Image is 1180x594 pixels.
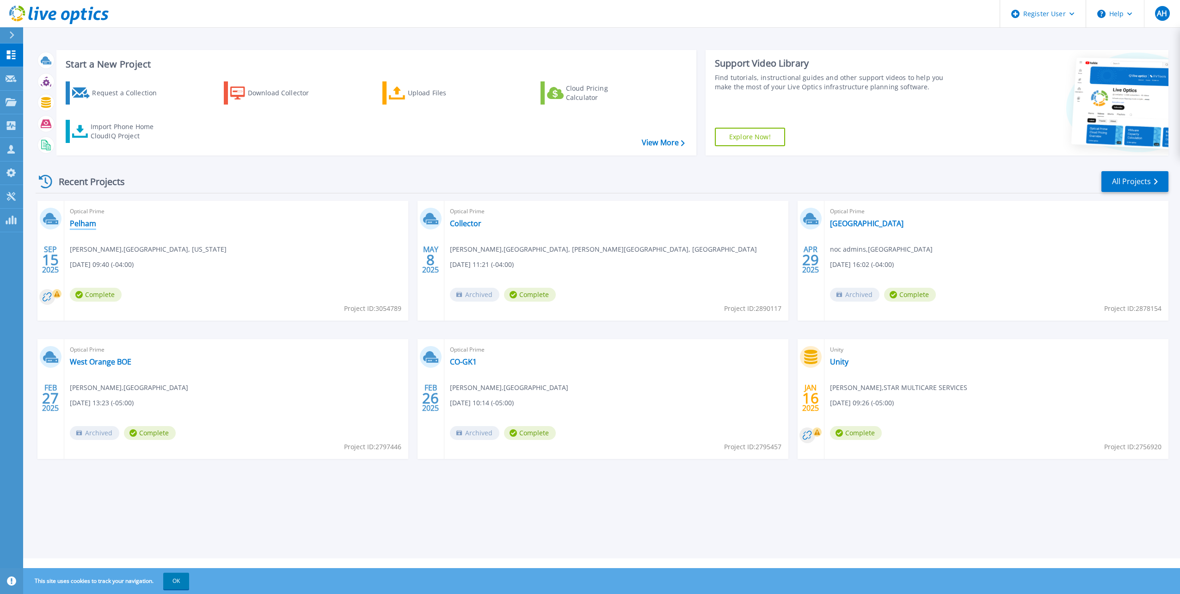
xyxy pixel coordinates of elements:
[248,84,322,102] div: Download Collector
[382,81,486,105] a: Upload Files
[66,81,169,105] a: Request a Collection
[66,59,684,69] h3: Start a New Project
[830,383,967,393] span: [PERSON_NAME] , STAR MULTICARE SERVICES
[1157,10,1167,17] span: AH
[70,345,403,355] span: Optical Prime
[830,398,894,408] span: [DATE] 09:26 (-05:00)
[450,206,783,217] span: Optical Prime
[884,288,936,302] span: Complete
[830,426,882,440] span: Complete
[450,260,514,270] span: [DATE] 11:21 (-04:00)
[70,244,227,254] span: [PERSON_NAME] , [GEOGRAPHIC_DATA], [US_STATE]
[724,303,781,314] span: Project ID: 2890117
[70,398,134,408] span: [DATE] 13:23 (-05:00)
[504,426,556,440] span: Complete
[70,426,119,440] span: Archived
[42,394,59,402] span: 27
[802,256,819,264] span: 29
[1104,442,1162,452] span: Project ID: 2756920
[344,303,401,314] span: Project ID: 3054789
[42,381,59,415] div: FEB 2025
[42,256,59,264] span: 15
[830,206,1163,217] span: Optical Prime
[830,244,933,254] span: noc admins , [GEOGRAPHIC_DATA]
[541,81,644,105] a: Cloud Pricing Calculator
[504,288,556,302] span: Complete
[70,288,122,302] span: Complete
[830,357,848,366] a: Unity
[422,243,439,277] div: MAY 2025
[802,243,819,277] div: APR 2025
[715,57,954,69] div: Support Video Library
[70,260,134,270] span: [DATE] 09:40 (-04:00)
[802,394,819,402] span: 16
[25,573,189,589] span: This site uses cookies to track your navigation.
[224,81,327,105] a: Download Collector
[70,383,188,393] span: [PERSON_NAME] , [GEOGRAPHIC_DATA]
[344,442,401,452] span: Project ID: 2797446
[426,256,435,264] span: 8
[422,381,439,415] div: FEB 2025
[450,398,514,408] span: [DATE] 10:14 (-05:00)
[408,84,482,102] div: Upload Files
[450,383,568,393] span: [PERSON_NAME] , [GEOGRAPHIC_DATA]
[566,84,640,102] div: Cloud Pricing Calculator
[450,357,477,366] a: CO-GK1
[715,128,785,146] a: Explore Now!
[70,206,403,217] span: Optical Prime
[91,122,163,141] div: Import Phone Home CloudIQ Project
[124,426,176,440] span: Complete
[450,244,757,254] span: [PERSON_NAME] , [GEOGRAPHIC_DATA], [PERSON_NAME][GEOGRAPHIC_DATA], [GEOGRAPHIC_DATA]
[70,357,131,366] a: West Orange BOE
[830,288,879,302] span: Archived
[715,73,954,92] div: Find tutorials, instructional guides and other support videos to help you make the most of your L...
[724,442,781,452] span: Project ID: 2795457
[450,426,499,440] span: Archived
[830,260,894,270] span: [DATE] 16:02 (-04:00)
[1104,303,1162,314] span: Project ID: 2878154
[92,84,166,102] div: Request a Collection
[422,394,439,402] span: 26
[70,219,96,228] a: Pelham
[642,138,685,147] a: View More
[1101,171,1168,192] a: All Projects
[450,219,481,228] a: Collector
[830,219,903,228] a: [GEOGRAPHIC_DATA]
[830,345,1163,355] span: Unity
[450,345,783,355] span: Optical Prime
[163,573,189,589] button: OK
[450,288,499,302] span: Archived
[42,243,59,277] div: SEP 2025
[802,381,819,415] div: JAN 2025
[36,170,137,193] div: Recent Projects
